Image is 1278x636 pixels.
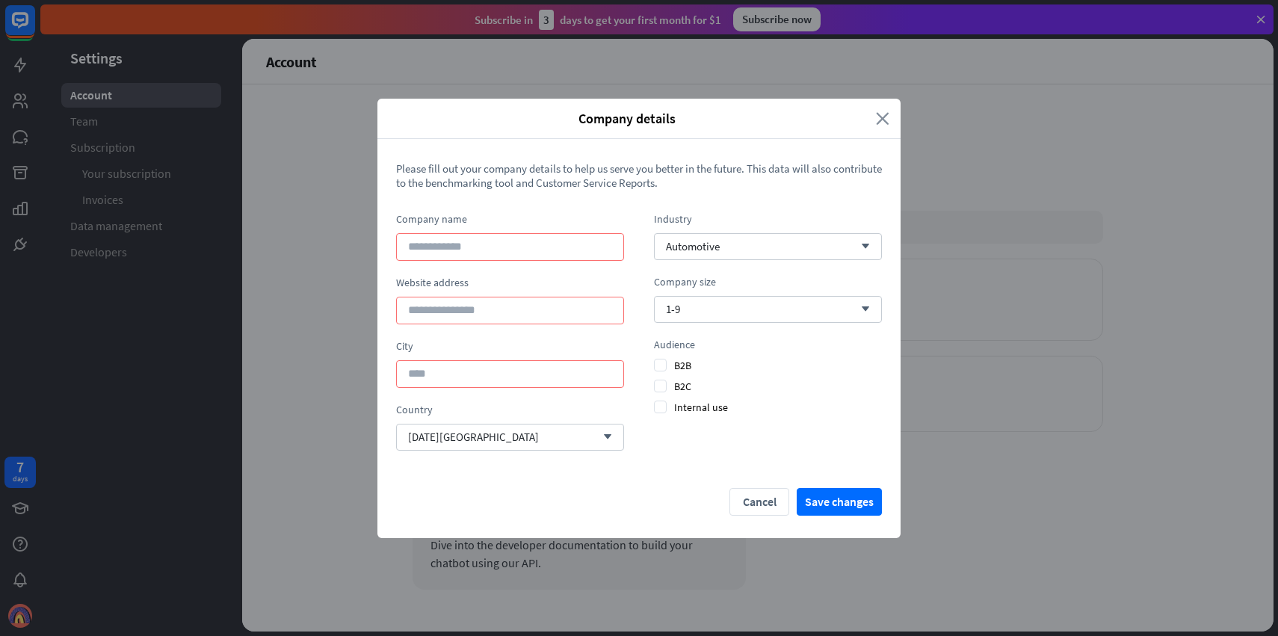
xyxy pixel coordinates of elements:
[396,212,624,226] div: Company name
[396,403,624,416] div: Country
[797,488,882,516] button: Save changes
[654,380,691,393] span: B2C
[396,339,624,353] div: City
[729,488,789,516] button: Cancel
[654,275,882,288] div: Company size
[596,433,612,442] i: arrow_down
[389,110,865,127] span: Company details
[853,242,870,251] i: arrow_down
[666,302,680,316] span: 1-9
[666,239,720,253] span: Automotive
[654,359,691,372] span: B2B
[408,430,539,444] span: [DATE][GEOGRAPHIC_DATA]
[654,338,882,351] div: Audience
[654,401,728,414] span: Internal use
[654,212,882,226] div: Industry
[396,161,882,190] span: Please fill out your company details to help us serve you better in the future. This data will al...
[876,110,889,127] i: close
[12,6,57,51] button: Open LiveChat chat widget
[396,276,624,289] div: Website address
[853,305,870,314] i: arrow_down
